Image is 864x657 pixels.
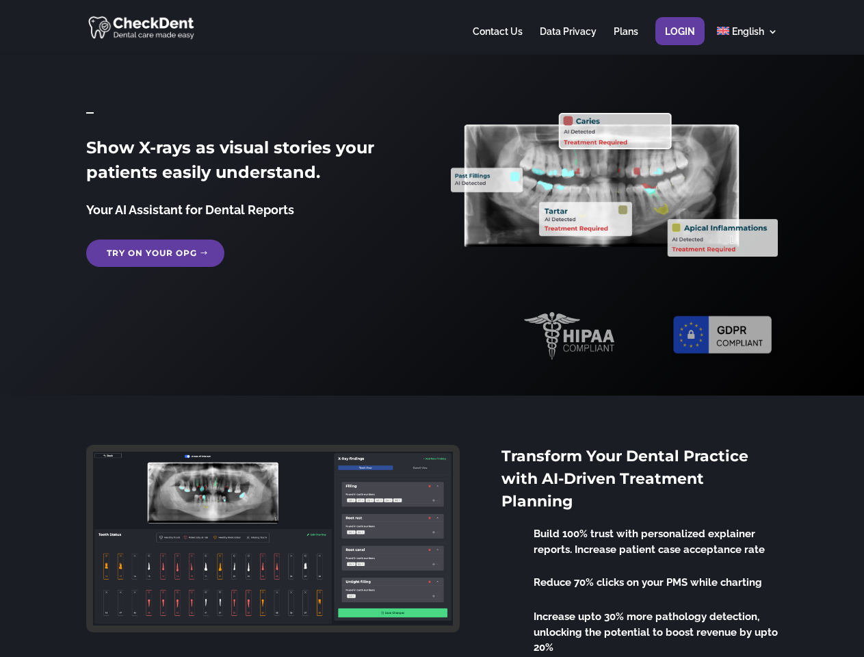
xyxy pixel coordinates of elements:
a: English [717,27,778,53]
img: X_Ray_annotated [451,113,777,257]
img: CheckDent AI [88,14,196,40]
span: English [732,26,764,37]
span: Build 100% trust with personalized explainer reports. Increase patient case acceptance rate [534,528,765,556]
a: Login [665,27,695,53]
span: Your AI Assistant for Dental Reports [86,203,294,217]
span: _ [86,98,94,116]
a: Try on your OPG [86,240,224,267]
a: Data Privacy [540,27,597,53]
a: Plans [614,27,638,53]
span: Increase upto 30% more pathology detection, unlocking the potential to boost revenue by upto 20% [534,610,778,654]
span: Reduce 70% clicks on your PMS while charting [534,576,762,589]
h2: Show X-rays as visual stories your patients easily understand. [86,136,413,192]
a: Contact Us [473,27,523,53]
span: Transform Your Dental Practice with AI-Driven Treatment Planning [501,447,748,511]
